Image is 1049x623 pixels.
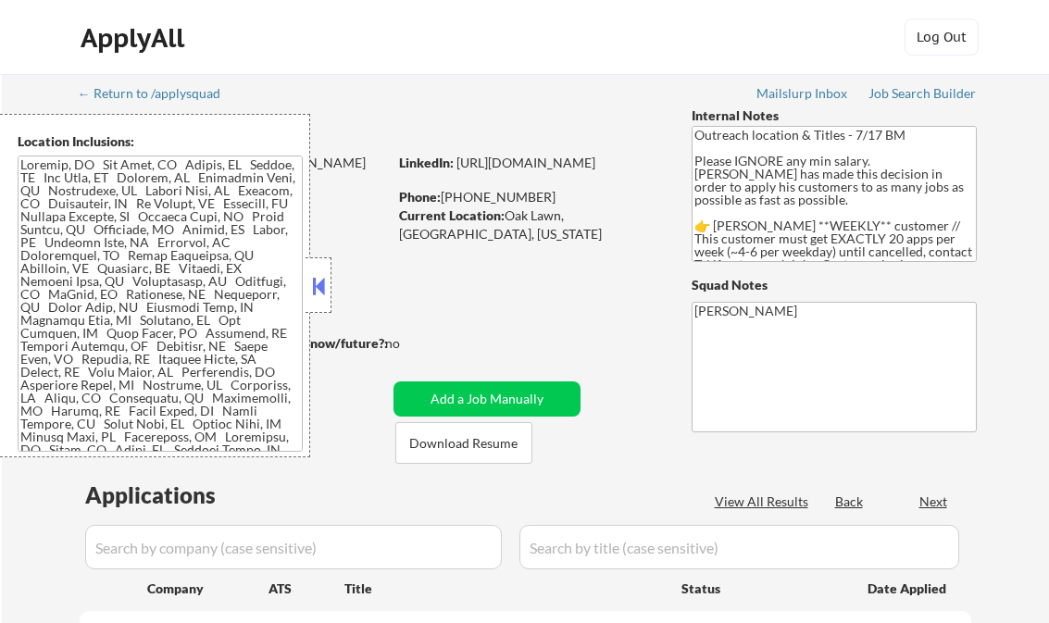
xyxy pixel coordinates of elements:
[399,206,661,243] div: Oak Lawn, [GEOGRAPHIC_DATA], [US_STATE]
[399,189,441,205] strong: Phone:
[85,484,268,506] div: Applications
[715,492,814,511] div: View All Results
[344,579,664,598] div: Title
[868,87,977,100] div: Job Search Builder
[456,155,595,170] a: [URL][DOMAIN_NAME]
[756,86,849,105] a: Mailslurp Inbox
[519,525,959,569] input: Search by title (case sensitive)
[919,492,949,511] div: Next
[85,525,502,569] input: Search by company (case sensitive)
[395,422,532,464] button: Download Resume
[905,19,979,56] button: Log Out
[78,86,238,105] a: ← Return to /applysquad
[81,22,190,54] div: ApplyAll
[692,276,977,294] div: Squad Notes
[868,86,977,105] a: Job Search Builder
[399,155,454,170] strong: LinkedIn:
[268,579,344,598] div: ATS
[393,381,581,417] button: Add a Job Manually
[385,334,438,353] div: no
[147,579,268,598] div: Company
[868,579,949,598] div: Date Applied
[399,207,505,223] strong: Current Location:
[756,87,849,100] div: Mailslurp Inbox
[18,132,303,151] div: Location Inclusions:
[835,492,865,511] div: Back
[692,106,977,125] div: Internal Notes
[78,87,238,100] div: ← Return to /applysquad
[399,188,661,206] div: [PHONE_NUMBER]
[681,571,841,604] div: Status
